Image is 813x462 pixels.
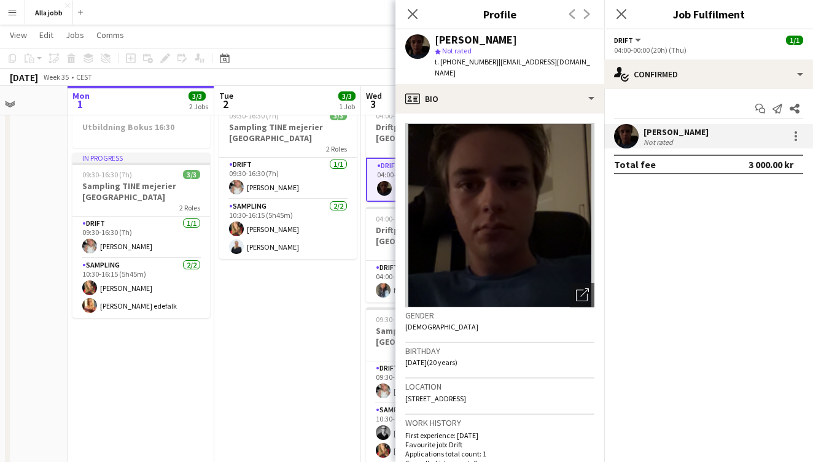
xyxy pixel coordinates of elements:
[366,325,504,347] h3: Sampling TINE mejerier [GEOGRAPHIC_DATA]
[339,102,355,111] div: 1 Job
[34,27,58,43] a: Edit
[435,57,499,66] span: t. [PHONE_NUMBER]
[76,72,92,82] div: CEST
[326,144,347,153] span: 2 Roles
[219,104,357,259] app-job-card: 09:30-16:30 (7h)3/3Sampling TINE mejerier [GEOGRAPHIC_DATA]2 RolesDrift1/109:30-16:30 (7h)[PERSON...
[435,34,517,45] div: [PERSON_NAME]
[72,90,90,101] span: Mon
[442,46,472,55] span: Not rated
[72,217,210,258] app-card-role: Drift1/109:30-16:30 (7h)[PERSON_NAME]
[366,121,504,144] h3: Driftpass: lämna/hämta cykel [GEOGRAPHIC_DATA]
[39,29,53,40] span: Edit
[405,431,594,440] p: First experience: [DATE]
[405,358,457,367] span: [DATE] (20 years)
[338,91,356,101] span: 3/3
[183,170,200,179] span: 3/3
[604,6,813,22] h3: Job Fulfilment
[749,158,793,171] div: 3 000.00 kr
[366,207,504,302] app-job-card: 04:00-00:00 (20h) (Thu)1/1Driftpass: lämna/hämta cykel [GEOGRAPHIC_DATA]1 RoleDrift1/104:00-00:00...
[219,90,233,101] span: Tue
[644,137,675,147] div: Not rated
[366,225,504,247] h3: Driftpass: lämna/hämta cykel [GEOGRAPHIC_DATA]
[72,153,210,318] app-job-card: In progress09:30-16:30 (7h)3/3Sampling TINE mejerier [GEOGRAPHIC_DATA]2 RolesDrift1/109:30-16:30 ...
[82,170,132,179] span: 09:30-16:30 (7h)
[179,203,200,212] span: 2 Roles
[72,258,210,318] app-card-role: Sampling2/210:30-16:15 (5h45m)[PERSON_NAME][PERSON_NAME] edefalk
[229,111,279,120] span: 09:30-16:30 (7h)
[10,71,38,83] div: [DATE]
[41,72,71,82] span: Week 35
[366,158,504,202] app-card-role: Drift1/104:00-00:00 (20h)[PERSON_NAME]
[72,104,210,148] app-job-card: Utbildning Bokus 16:30
[217,97,233,111] span: 2
[96,29,124,40] span: Comms
[364,97,382,111] span: 3
[570,283,594,307] div: Open photos pop-in
[405,449,594,458] p: Applications total count: 1
[604,60,813,89] div: Confirmed
[5,27,32,43] a: View
[219,199,357,259] app-card-role: Sampling2/210:30-16:15 (5h45m)[PERSON_NAME][PERSON_NAME]
[376,111,448,120] span: 04:00-00:00 (20h) (Thu)
[405,381,594,392] h3: Location
[405,417,594,428] h3: Work history
[614,45,803,55] div: 04:00-00:00 (20h) (Thu)
[435,57,590,77] span: | [EMAIL_ADDRESS][DOMAIN_NAME]
[395,6,604,22] h3: Profile
[71,97,90,111] span: 1
[405,345,594,356] h3: Birthday
[395,84,604,114] div: Bio
[189,91,206,101] span: 3/3
[405,440,594,449] p: Favourite job: Drift
[66,29,84,40] span: Jobs
[330,111,347,120] span: 3/3
[405,322,478,331] span: [DEMOGRAPHIC_DATA]
[366,90,382,101] span: Wed
[614,158,656,171] div: Total fee
[366,361,504,403] app-card-role: Drift1/109:30-16:30 (7h)[PERSON_NAME]
[405,310,594,321] h3: Gender
[405,123,594,307] img: Crew avatar or photo
[219,121,357,144] h3: Sampling TINE mejerier [GEOGRAPHIC_DATA]
[614,36,633,45] span: Drift
[10,29,27,40] span: View
[72,121,210,133] h3: Utbildning Bokus 16:30
[25,1,73,25] button: Alla jobb
[644,126,709,137] div: [PERSON_NAME]
[61,27,89,43] a: Jobs
[376,214,448,223] span: 04:00-00:00 (20h) (Thu)
[405,394,466,403] span: [STREET_ADDRESS]
[366,104,504,202] app-job-card: 04:00-00:00 (20h) (Thu)1/1Driftpass: lämna/hämta cykel [GEOGRAPHIC_DATA]1 RoleDrift1/104:00-00:00...
[366,261,504,302] app-card-role: Drift1/104:00-00:00 (20h)Maimuna Joof
[72,180,210,202] h3: Sampling TINE mejerier [GEOGRAPHIC_DATA]
[91,27,129,43] a: Comms
[72,153,210,163] div: In progress
[219,158,357,199] app-card-role: Drift1/109:30-16:30 (7h)[PERSON_NAME]
[376,315,426,324] span: 09:30-16:30 (7h)
[786,36,803,45] span: 1/1
[189,102,208,111] div: 2 Jobs
[614,36,643,45] button: Drift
